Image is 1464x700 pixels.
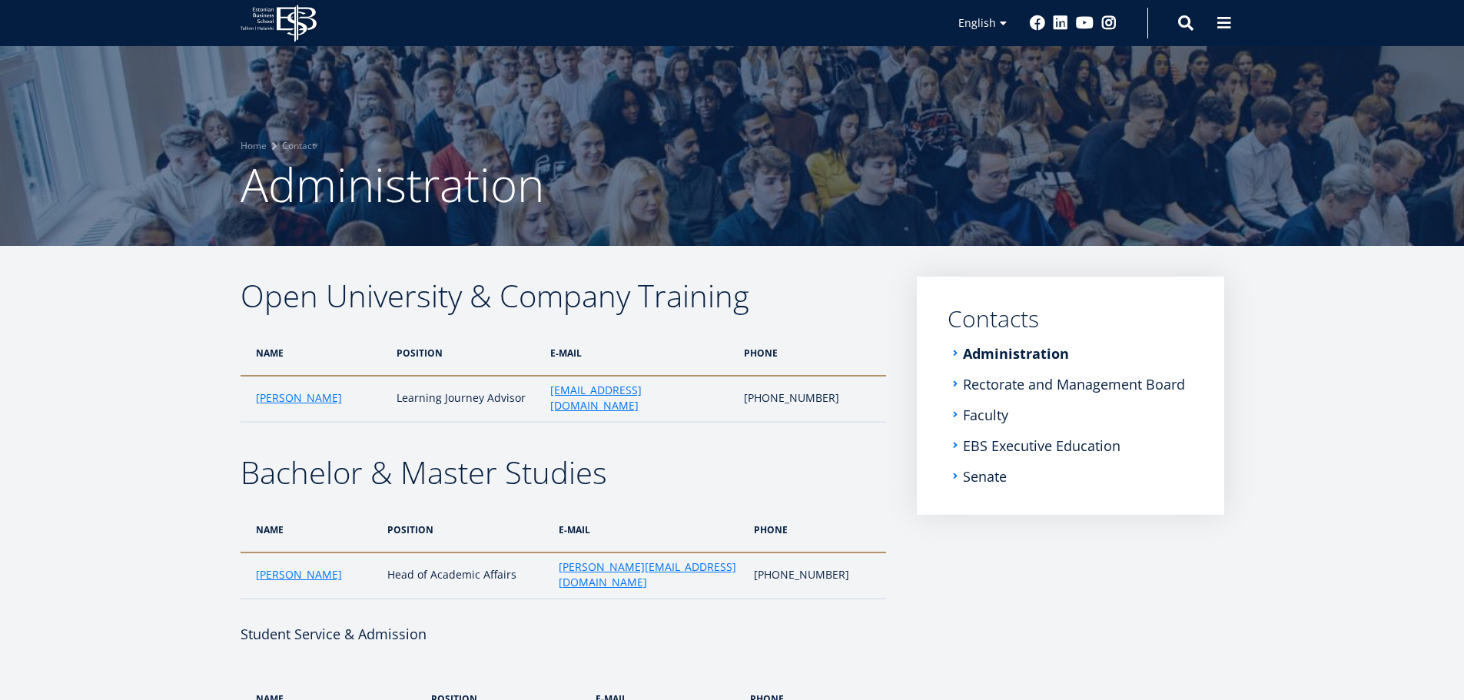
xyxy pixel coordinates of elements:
[241,138,267,154] a: Home
[736,376,885,422] td: [PHONE_NUMBER]
[241,622,886,645] h4: Student Service & Admission
[948,307,1193,330] a: Contacts
[282,138,315,154] a: Contact
[1101,15,1117,31] a: Instagram
[256,567,342,582] a: [PERSON_NAME]
[241,277,886,315] h2: Open University & Company Training
[963,346,1069,361] a: Administration
[1053,15,1068,31] a: Linkedin
[963,377,1185,392] a: Rectorate and Management Board
[736,330,885,376] th: PHONE
[389,376,543,422] td: Learning Journey Advisor
[559,559,739,590] a: [PERSON_NAME][EMAIL_ADDRESS][DOMAIN_NAME]
[746,507,886,552] th: PHONE
[380,507,550,552] th: POSITION
[963,469,1007,484] a: Senate
[963,407,1008,423] a: Faculty
[550,383,729,413] a: [EMAIL_ADDRESS][DOMAIN_NAME]
[543,330,736,376] th: e-MAIL
[551,507,746,552] th: e-MAIL
[389,330,543,376] th: POSITION
[241,453,886,492] h2: Bachelor & Master Studies
[1030,15,1045,31] a: Facebook
[256,390,342,406] a: [PERSON_NAME]
[746,552,886,599] td: [PHONE_NUMBER]
[241,330,389,376] th: NAME
[1076,15,1094,31] a: Youtube
[241,153,544,216] span: Administration
[963,438,1120,453] a: EBS Executive Education
[380,552,550,599] td: Head of Academic Affairs
[241,507,380,552] th: NAME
